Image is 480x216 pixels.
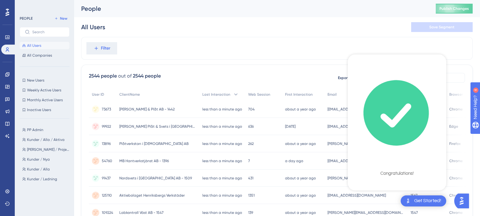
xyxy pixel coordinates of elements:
[449,124,458,129] span: Edge
[27,177,57,182] span: Kunder / Ledning
[248,193,255,198] span: 1351
[118,72,132,80] div: out of
[81,4,420,13] div: People
[285,92,313,97] span: First Interaction
[102,176,111,181] span: 91437
[27,157,50,162] span: Kunder / Nya
[20,166,73,173] button: Kunder / Alla
[411,193,418,198] span: 1567
[202,142,242,146] time: less than a minute ago
[414,198,441,204] div: Get Started!
[20,136,73,143] button: Kunder / Alla / Aktiva
[43,3,45,8] div: 4
[348,54,446,189] div: checklist loading
[338,75,357,80] span: Export CSV
[102,210,113,215] span: 109224
[449,193,463,198] span: Chrome
[32,30,64,34] input: Search
[449,141,461,146] span: Firefox
[285,107,316,111] time: about a year ago
[102,124,111,129] span: 99922
[27,137,65,142] span: Kunder / Alla / Aktiva
[248,210,253,215] span: 139
[27,43,41,48] span: All Users
[380,170,414,177] div: Congratulations!
[248,107,255,112] span: 704
[119,124,196,129] span: [PERSON_NAME] Plåt & Svets i [GEOGRAPHIC_DATA] AB
[327,92,337,97] span: Email
[14,2,38,9] span: Need Help?
[401,195,446,206] div: Open Get Started! checklist
[60,16,67,21] span: New
[248,92,270,97] span: Web Session
[285,159,303,163] time: a day ago
[285,176,316,180] time: about a year ago
[449,210,463,215] span: Chrome
[327,107,386,112] span: [EMAIL_ADDRESS][DOMAIN_NAME]
[202,124,242,129] time: less than a minute ago
[20,42,69,49] button: All Users
[27,107,51,112] span: Inactive Users
[449,107,463,112] span: Chrome
[119,92,140,97] span: ClientName
[411,22,473,32] button: Save Segment
[404,197,412,205] img: launcher-image-alternative-text
[20,126,73,134] button: PP Admin
[202,210,242,215] time: less than a minute ago
[248,141,254,146] span: 262
[92,92,104,97] span: User ID
[248,176,253,181] span: 431
[429,25,454,30] span: Save Segment
[86,42,117,54] button: Filter
[20,77,69,84] button: New Users
[20,146,73,153] button: [PERSON_NAME] / Projektledare
[439,6,469,11] span: Publish Changes
[202,176,242,180] time: less than a minute ago
[285,142,316,146] time: about a year ago
[102,158,112,163] span: 54760
[20,52,69,59] button: All Companies
[20,86,69,94] button: Weekly Active Users
[449,176,463,181] span: Chrome
[27,53,52,58] span: All Companies
[81,23,105,31] div: All Users
[449,158,463,163] span: Chrome
[102,141,111,146] span: 13896
[348,54,446,190] div: Checklist Container
[202,92,230,97] span: Last Interaction
[285,193,316,198] time: about a year ago
[202,193,242,198] time: less than a minute ago
[327,193,386,198] span: [EMAIL_ADDRESS][DOMAIN_NAME]
[248,158,250,163] span: 7
[327,210,404,215] span: [PERSON_NAME][EMAIL_ADDRESS][DOMAIN_NAME]
[27,127,43,132] span: PP Admin
[248,124,254,129] span: 636
[119,210,164,215] span: Labkontroll Väst AB - 1547
[27,167,50,172] span: Kunder / Alla
[20,96,69,104] button: Monthly Active Users
[119,141,188,146] span: Plåtverkstan i [DEMOGRAPHIC_DATA] AB
[27,98,63,102] span: Monthly Active Users
[327,124,386,129] span: [EMAIL_ADDRESS][DOMAIN_NAME]
[202,159,242,163] time: less than a minute ago
[119,176,192,181] span: Nordsvets i [GEOGRAPHIC_DATA] AB - 1509
[119,193,185,198] span: Aktiebolaget Henriksbergs Verkstäder
[436,4,473,14] button: Publish Changes
[327,141,404,146] span: [PERSON_NAME][EMAIL_ADDRESS][DOMAIN_NAME]
[133,72,161,80] div: 2544 people
[202,107,242,111] time: less than a minute ago
[332,73,363,83] button: Export CSV
[20,175,73,183] button: Kunder / Ledning
[102,107,111,112] span: 73673
[449,92,463,97] span: Browser
[327,176,404,181] span: [PERSON_NAME][EMAIL_ADDRESS][DOMAIN_NAME]
[27,147,71,152] span: [PERSON_NAME] / Projektledare
[20,16,33,21] div: PEOPLE
[102,193,112,198] span: 125110
[411,210,418,215] span: 1547
[119,107,175,112] span: [PERSON_NAME] & Plåt AB - 1442
[20,106,69,114] button: Inactive Users
[327,158,386,163] span: [EMAIL_ADDRESS][DOMAIN_NAME]
[20,156,73,163] button: Kunder / Nya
